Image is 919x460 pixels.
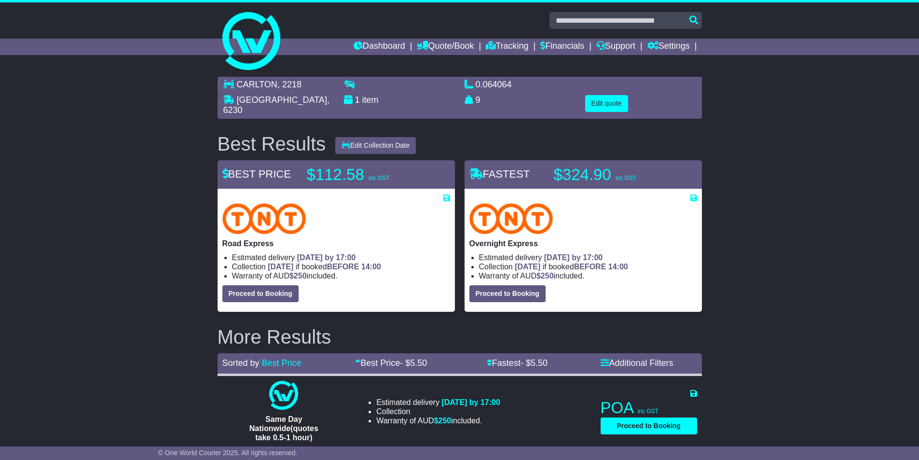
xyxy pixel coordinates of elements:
[289,272,307,280] span: $
[616,175,636,181] span: inc GST
[268,263,381,271] span: if booked
[469,203,553,234] img: TNT Domestic: Overnight Express
[441,398,500,406] span: [DATE] by 17:00
[361,263,381,271] span: 14:00
[596,39,635,55] a: Support
[476,95,480,105] span: 9
[541,272,554,280] span: 250
[376,407,500,416] li: Collection
[647,39,690,55] a: Settings
[486,39,528,55] a: Tracking
[608,263,628,271] span: 14:00
[355,358,427,368] a: Best Price- $5.50
[585,95,628,112] button: Edit quote
[262,358,302,368] a: Best Price
[237,95,327,105] span: [GEOGRAPHIC_DATA]
[410,358,427,368] span: 5.50
[469,168,530,180] span: FASTEST
[297,253,356,262] span: [DATE] by 17:00
[434,417,452,425] span: $
[515,263,628,271] span: if booked
[213,133,331,154] div: Best Results
[544,253,603,262] span: [DATE] by 17:00
[249,415,318,442] span: Same Day Nationwide(quotes take 0.5-1 hour)
[479,262,697,271] li: Collection
[355,95,360,105] span: 1
[269,381,298,410] img: One World Courier: Same Day Nationwide(quotes take 0.5-1 hour)
[277,80,302,89] span: , 2218
[554,165,674,184] p: $324.90
[479,271,697,280] li: Warranty of AUD included.
[335,137,416,154] button: Edit Collection Date
[294,272,307,280] span: 250
[515,263,540,271] span: [DATE]
[574,263,606,271] span: BEFORE
[521,358,548,368] span: - $
[487,358,548,368] a: Fastest- $5.50
[222,285,299,302] button: Proceed to Booking
[536,272,554,280] span: $
[222,239,450,248] p: Road Express
[218,326,702,348] h2: More Results
[222,203,306,234] img: TNT Domestic: Road Express
[232,253,450,262] li: Estimated delivery
[531,358,548,368] span: 5.50
[601,358,673,368] a: Additional Filters
[307,165,427,184] p: $112.58
[601,418,697,434] button: Proceed to Booking
[439,417,452,425] span: 250
[400,358,427,368] span: - $
[222,358,260,368] span: Sorted by
[354,39,405,55] a: Dashboard
[638,408,658,415] span: inc GST
[232,262,450,271] li: Collection
[469,239,697,248] p: Overnight Express
[476,80,512,89] span: 0.064064
[223,95,329,115] span: , 6230
[469,285,546,302] button: Proceed to Booking
[268,263,293,271] span: [DATE]
[479,253,697,262] li: Estimated delivery
[362,95,379,105] span: item
[327,263,359,271] span: BEFORE
[158,449,298,457] span: © One World Courier 2025. All rights reserved.
[369,175,389,181] span: inc GST
[376,416,500,425] li: Warranty of AUD included.
[601,398,697,418] p: POA
[417,39,474,55] a: Quote/Book
[237,80,277,89] span: CARLTON
[540,39,584,55] a: Financials
[222,168,291,180] span: BEST PRICE
[376,398,500,407] li: Estimated delivery
[232,271,450,280] li: Warranty of AUD included.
